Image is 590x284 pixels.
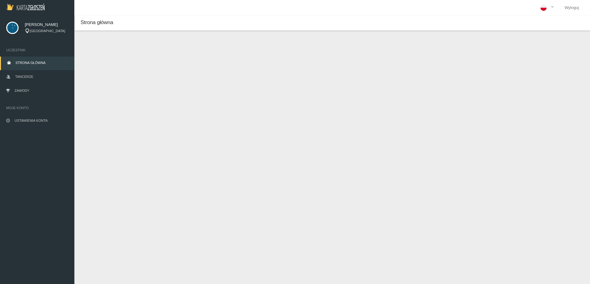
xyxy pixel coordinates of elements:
span: Zawody [15,89,29,92]
div: [GEOGRAPHIC_DATA] [25,28,68,34]
span: Ustawienia konta [15,119,48,122]
span: Uczestnik [6,47,68,53]
span: Strona główna [81,19,113,25]
img: svg [6,22,19,34]
span: Moje konto [6,105,68,111]
img: Logo [6,3,45,10]
span: Tancerze [15,75,33,78]
span: [PERSON_NAME] [25,22,68,28]
span: Strona główna [15,61,46,65]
